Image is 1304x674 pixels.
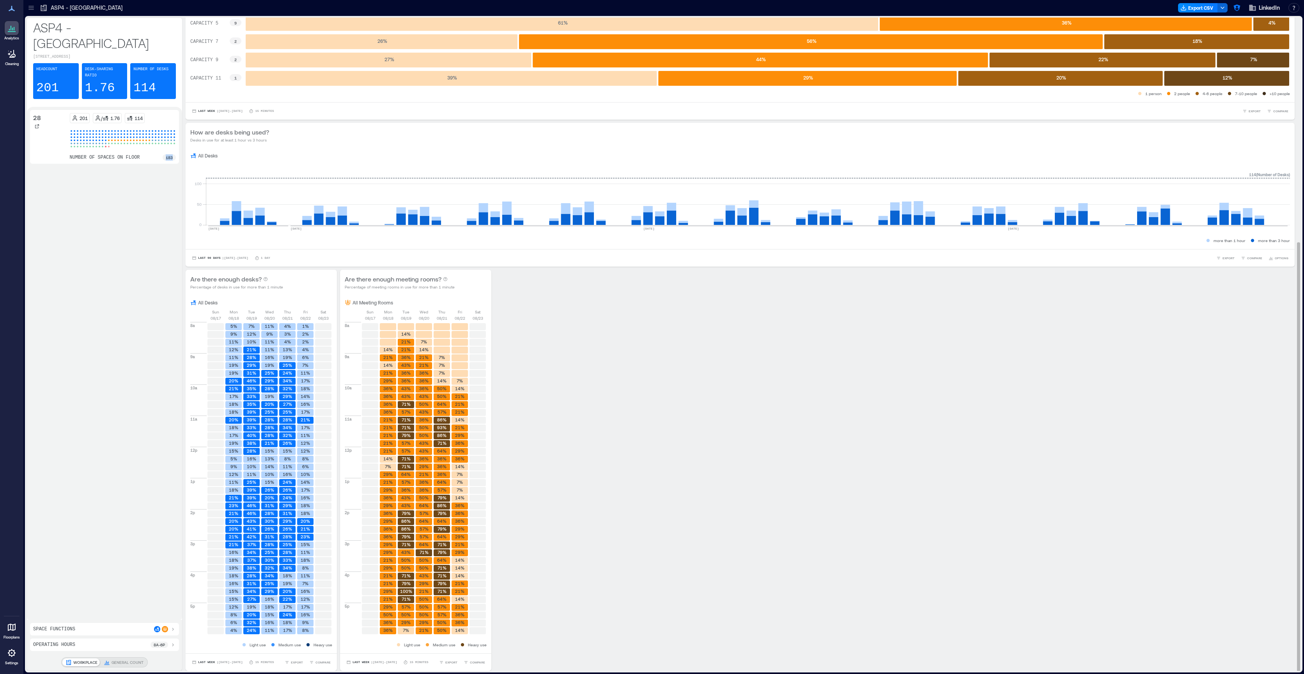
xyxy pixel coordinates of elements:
tspan: 0 [199,222,202,227]
text: 57% [402,440,411,446]
text: 9% [230,331,237,336]
text: 4 % [1269,20,1276,25]
text: 43% [419,440,429,446]
text: 14% [437,378,446,383]
text: 14% [265,464,274,469]
text: 57% [402,448,411,453]
text: 56 % [807,38,817,44]
text: 57% [402,409,411,414]
text: 21% [265,440,274,446]
text: 3% [284,331,291,336]
text: 79% [402,433,411,438]
text: 14% [419,347,429,352]
text: 16% [301,402,310,407]
p: 08/22 [455,315,465,321]
text: 10% [247,464,256,469]
p: >10 people [1270,90,1290,97]
p: 08/17 [211,315,221,321]
text: 20 % [1056,75,1066,80]
text: 36% [419,456,429,461]
text: CAPACITY 9 [190,57,218,63]
text: 21% [455,402,464,407]
text: 50% [437,394,446,399]
p: Tue [402,309,409,315]
text: 86% [437,417,446,422]
text: 36% [455,456,464,461]
text: 50% [419,425,429,430]
p: 1 Day [261,256,270,260]
button: COMPARE [462,658,487,666]
text: 11% [229,355,238,360]
text: 25% [283,409,292,414]
text: 11% [265,347,274,352]
p: 1.76 [85,80,115,96]
text: 36% [419,370,429,375]
text: 21% [401,339,411,344]
text: 21% [301,417,310,422]
text: 22 % [1098,57,1108,62]
text: 36% [455,440,464,446]
text: 7% [421,339,427,344]
p: ASP4 - [GEOGRAPHIC_DATA] [51,4,122,12]
text: 36% [383,394,393,399]
text: 19% [229,370,238,375]
p: 08/19 [401,315,411,321]
text: 86% [437,433,446,438]
text: 40% [247,433,256,438]
text: 21% [383,433,393,438]
p: Floorplans [4,635,20,640]
text: 26% [283,440,292,446]
p: 08/21 [282,315,293,321]
text: 21% [383,425,393,430]
p: number of spaces on floor [70,154,140,161]
text: 36 % [1062,20,1072,25]
text: 21% [229,386,238,391]
text: 7% [248,324,255,329]
text: 21% [383,440,393,446]
p: 12p [190,447,197,453]
text: 36% [383,409,393,414]
p: Desk-sharing ratio [85,66,124,79]
p: Desks in use for at least 1 hour vs 3 hours [190,137,269,143]
p: All Desks [198,299,218,306]
button: EXPORT [438,658,459,666]
text: 5% [230,456,237,461]
text: 43% [419,409,429,414]
text: 36% [401,355,411,360]
text: 93% [437,425,446,430]
p: 114 [133,80,156,96]
text: 19% [229,440,238,446]
text: 61 % [558,20,568,25]
p: Fri [303,309,308,315]
text: 1% [302,324,309,329]
text: 10% [247,339,256,344]
text: 43% [419,394,429,399]
text: 28% [247,355,256,360]
tspan: 100 [195,181,202,186]
tspan: 50 [197,202,202,207]
span: COMPARE [1273,109,1288,113]
button: COMPARE [308,658,332,666]
text: 19% [265,394,274,399]
text: 18 % [1192,38,1202,44]
text: 17% [229,394,238,399]
text: 18% [229,425,238,430]
text: 2% [302,331,309,336]
p: Sun [367,309,374,315]
text: 27 % [384,57,394,62]
text: 14% [383,347,393,352]
p: more than 3 hour [1258,237,1290,244]
p: 08/20 [419,315,429,321]
p: Percentage of meeting rooms in use for more than 1 minute [345,284,455,290]
text: 39% [247,409,256,414]
p: 183 [166,154,173,161]
p: All Desks [198,152,218,159]
p: Sun [212,309,219,315]
p: [STREET_ADDRESS] [33,54,176,60]
text: 43% [401,394,411,399]
text: 18% [229,409,238,414]
text: 7% [439,370,445,375]
text: 32% [283,433,292,438]
span: COMPARE [1247,256,1262,260]
p: 9a [345,354,349,360]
